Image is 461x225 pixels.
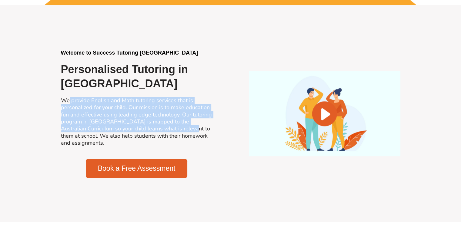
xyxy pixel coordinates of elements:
h2: Welcome to Success Tutoring [GEOGRAPHIC_DATA] [61,49,212,56]
iframe: Chat Widget [360,157,461,225]
h2: Personalised Tutoring in [GEOGRAPHIC_DATA] [61,62,212,91]
h2: We provide English and Math tutoring services that is personalized for your child. Our mission is... [61,97,212,147]
span: Book a Free Assessment [98,165,175,172]
a: Book a Free Assessment [86,159,188,178]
